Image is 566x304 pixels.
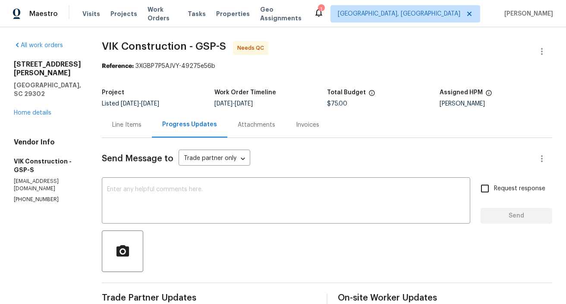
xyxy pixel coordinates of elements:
span: Request response [494,184,545,193]
div: Invoices [296,121,319,129]
div: [PERSON_NAME] [440,101,552,107]
span: The hpm assigned to this work order. [485,90,492,101]
p: [EMAIL_ADDRESS][DOMAIN_NAME] [14,178,81,192]
div: Trade partner only [179,152,250,166]
span: Projects [110,10,137,18]
span: - [121,101,159,107]
a: Home details [14,110,51,116]
span: [DATE] [214,101,233,107]
span: Work Orders [148,5,178,22]
h2: [STREET_ADDRESS][PERSON_NAME] [14,60,81,77]
span: VIK Construction - GSP-S [102,41,226,51]
span: The total cost of line items that have been proposed by Opendoor. This sum includes line items th... [368,90,375,101]
div: 3XGBP7P5AJVY-49275e56b [102,62,552,70]
h5: VIK Construction - GSP-S [14,157,81,174]
div: Progress Updates [162,120,217,129]
span: [DATE] [235,101,253,107]
span: Properties [216,10,250,18]
span: [PERSON_NAME] [501,10,553,18]
h5: Work Order Timeline [214,90,276,96]
span: Listed [102,101,159,107]
span: [DATE] [141,101,159,107]
span: Send Message to [102,154,173,163]
span: [GEOGRAPHIC_DATA], [GEOGRAPHIC_DATA] [338,10,460,18]
span: Trade Partner Updates [102,294,316,302]
div: Attachments [238,121,275,129]
span: Geo Assignments [260,5,303,22]
span: Tasks [188,11,206,17]
span: $75.00 [327,101,347,107]
span: - [214,101,253,107]
h5: [GEOGRAPHIC_DATA], SC 29302 [14,81,81,98]
h4: Vendor Info [14,138,81,147]
p: [PHONE_NUMBER] [14,196,81,203]
div: Line Items [112,121,141,129]
h5: Total Budget [327,90,366,96]
span: Visits [82,10,100,18]
div: 1 [318,5,324,14]
span: [DATE] [121,101,139,107]
span: On-site Worker Updates [338,294,552,302]
span: Maestro [29,10,58,18]
h5: Project [102,90,124,96]
h5: Assigned HPM [440,90,483,96]
span: Needs QC [237,44,267,52]
b: Reference: [102,63,134,69]
a: All work orders [14,42,63,48]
